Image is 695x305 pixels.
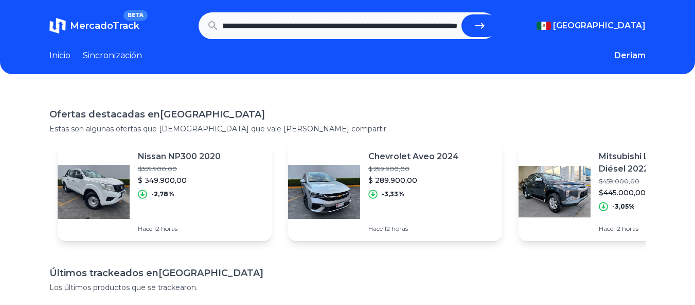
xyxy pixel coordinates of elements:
font: Deriam [614,50,646,60]
font: [GEOGRAPHIC_DATA] [160,109,265,120]
font: $445.000,00 [599,188,646,197]
font: Inicio [49,50,70,60]
font: Ofertas destacadas en [49,109,160,120]
font: Últimos trackeados en [49,267,158,279]
a: Sincronización [83,49,142,62]
img: MercadoTrack [49,18,66,34]
font: -2,78% [151,190,174,198]
font: [GEOGRAPHIC_DATA] [158,267,263,279]
font: Nissan NP300 2020 [138,151,221,161]
font: MercadoTrack [70,20,139,31]
font: 12 horas [384,225,408,232]
font: $459.000,00 [599,177,639,185]
font: Estas son algunas ofertas que [DEMOGRAPHIC_DATA] que vale [PERSON_NAME] compartir. [49,124,388,133]
font: BETA [128,12,144,19]
font: 12 horas [615,225,638,232]
font: $ 299.900,00 [368,165,409,173]
font: $ 289.900,00 [368,176,417,185]
font: -3,33% [382,190,404,198]
font: Los últimos productos que se trackearon. [49,283,198,292]
font: -3,05% [612,202,635,210]
img: Imagen destacada [288,156,360,228]
img: Imagen destacada [519,156,591,228]
a: Imagen destacadaNissan NP300 2020$359.900,00$ 349.900,00-2,78%Hace 12 horas [58,142,272,241]
font: Sincronización [83,50,142,60]
font: $359.900,00 [138,165,177,173]
font: Hace [138,225,152,232]
font: [GEOGRAPHIC_DATA] [553,21,646,30]
button: Deriam [614,49,646,62]
font: Hace [599,225,613,232]
a: MercadoTrackBETA [49,18,139,34]
a: Inicio [49,49,70,62]
font: $ 349.900,00 [138,176,187,185]
font: 12 horas [154,225,177,232]
font: Hace [368,225,383,232]
img: Imagen destacada [58,156,130,228]
a: Imagen destacadaChevrolet Aveo 2024$ 299.900,00$ 289.900,00-3,33%Hace 12 horas [288,142,502,241]
font: Chevrolet Aveo 2024 [368,151,459,161]
img: Mexico [537,22,551,30]
button: [GEOGRAPHIC_DATA] [537,20,646,32]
